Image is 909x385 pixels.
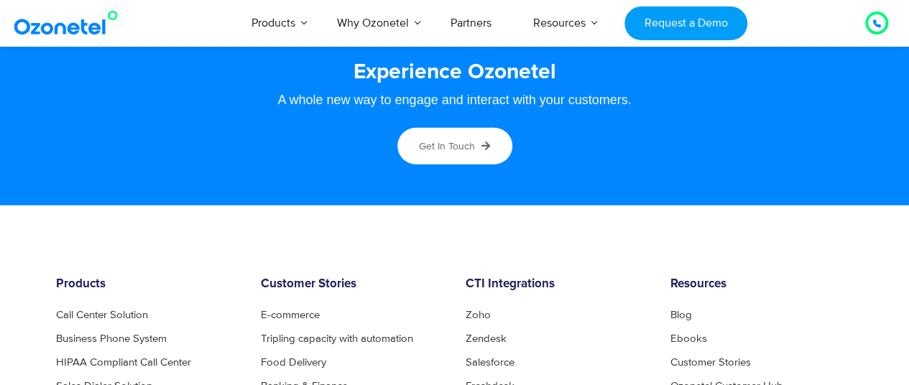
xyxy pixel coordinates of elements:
[70,93,839,106] div: A whole new way to engage and interact with your customers.
[56,310,148,320] a: Call Center Solution
[56,357,191,368] a: HIPAA Compliant Call Center
[670,333,707,344] a: Ebooks
[397,128,512,164] a: Get in touch
[466,277,649,292] h6: CTI Integrations
[261,333,413,344] a: Tripling capacity with automation
[624,6,747,40] a: Request a Demo
[56,277,239,292] h6: Products
[670,277,854,292] h6: Resources
[261,277,444,292] h6: Customer Stories
[670,310,692,320] a: Blog
[56,333,167,344] a: Business Phone System
[670,357,751,368] a: Customer Stories
[261,310,320,320] a: E-commerce
[261,357,326,368] a: Food Delivery
[466,357,515,368] a: Salesforce
[70,58,839,86] h3: Experience Ozonetel
[466,310,491,320] a: Zoho
[419,140,475,152] span: Get in touch
[466,333,507,344] a: Zendesk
